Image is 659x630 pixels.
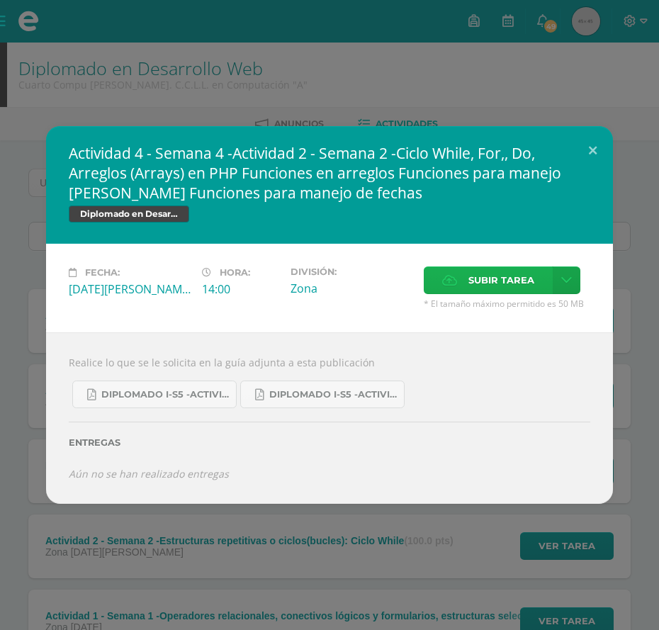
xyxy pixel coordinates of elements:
h2: Actividad 4 - Semana 4 -Actividad 2 - Semana 2 -Ciclo While, For,, Do, Arreglos (Arrays) en PHP F... [69,143,590,203]
span: Diplomado en Desarrollo Web [69,206,189,223]
a: Diplomado I-S5 -Actividad 4-4TO BACO-IV Unidad.pdf [72,381,237,408]
span: Diplomado I-S5 -Actividad 4-4TO BACO-IV Unidad.pdf [269,389,397,400]
div: [DATE][PERSON_NAME] [69,281,191,297]
span: Diplomado I-S5 -Actividad 4-4TO BACO-IV Unidad.pdf [101,389,229,400]
span: Fecha: [85,267,120,278]
div: Zona [291,281,412,296]
span: Hora: [220,267,250,278]
label: Entregas [69,437,590,448]
button: Close (Esc) [573,126,613,174]
i: Aún no se han realizado entregas [69,467,229,480]
span: Subir tarea [468,267,534,293]
div: 14:00 [202,281,279,297]
span: * El tamaño máximo permitido es 50 MB [424,298,590,310]
div: Realice lo que se le solicita en la guía adjunta a esta publicación [46,332,613,503]
a: Diplomado I-S5 -Actividad 4-4TO BACO-IV Unidad.pdf [240,381,405,408]
label: División: [291,266,412,277]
